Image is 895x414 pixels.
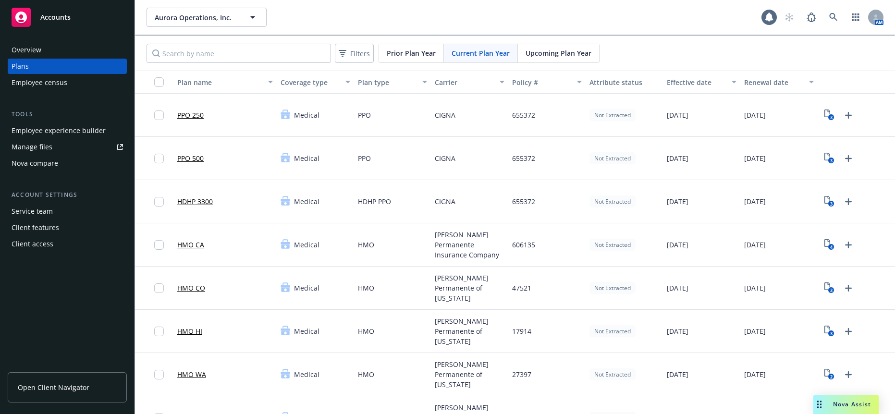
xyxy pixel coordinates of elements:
[173,71,277,94] button: Plan name
[841,367,856,382] a: Upload Plan Documents
[337,47,372,61] span: Filters
[435,316,504,346] span: [PERSON_NAME] Permanente of [US_STATE]
[526,48,591,58] span: Upcoming Plan Year
[8,4,127,31] a: Accounts
[358,77,417,87] div: Plan type
[12,139,52,155] div: Manage files
[589,109,636,121] div: Not Extracted
[667,110,688,120] span: [DATE]
[512,369,531,379] span: 27397
[830,330,832,337] text: 3
[358,326,374,336] span: HMO
[12,220,59,235] div: Client features
[841,237,856,253] a: Upload Plan Documents
[8,139,127,155] a: Manage files
[8,42,127,58] a: Overview
[177,240,204,250] a: HMO CA
[294,326,319,336] span: Medical
[177,196,213,207] a: HDHP 3300
[8,204,127,219] a: Service team
[177,283,205,293] a: HMO CO
[154,283,164,293] input: Toggle Row Selected
[354,71,431,94] button: Plan type
[177,77,262,87] div: Plan name
[147,44,331,63] input: Search by name
[452,48,510,58] span: Current Plan Year
[177,110,204,120] a: PPO 250
[40,13,71,21] span: Accounts
[154,110,164,120] input: Toggle Row Selected
[335,44,374,63] button: Filters
[813,395,879,414] button: Nova Assist
[294,369,319,379] span: Medical
[147,8,267,27] button: Aurora Operations, Inc.
[12,59,29,74] div: Plans
[358,283,374,293] span: HMO
[155,12,238,23] span: Aurora Operations, Inc.
[12,123,106,138] div: Employee experience builder
[8,59,127,74] a: Plans
[667,326,688,336] span: [DATE]
[589,239,636,251] div: Not Extracted
[667,369,688,379] span: [DATE]
[294,283,319,293] span: Medical
[821,237,837,253] a: View Plan Documents
[512,153,535,163] span: 655372
[830,114,832,121] text: 3
[821,194,837,209] a: View Plan Documents
[744,196,766,207] span: [DATE]
[833,400,871,408] span: Nova Assist
[841,324,856,339] a: Upload Plan Documents
[813,395,825,414] div: Drag to move
[358,369,374,379] span: HMO
[277,71,354,94] button: Coverage type
[294,240,319,250] span: Medical
[846,8,865,27] a: Switch app
[744,153,766,163] span: [DATE]
[589,77,659,87] div: Attribute status
[358,110,371,120] span: PPO
[8,123,127,138] a: Employee experience builder
[830,244,832,250] text: 4
[12,75,67,90] div: Employee census
[589,152,636,164] div: Not Extracted
[512,196,535,207] span: 655372
[512,283,531,293] span: 47521
[350,49,370,59] span: Filters
[12,236,53,252] div: Client access
[431,71,508,94] button: Carrier
[508,71,586,94] button: Policy #
[589,368,636,380] div: Not Extracted
[12,204,53,219] div: Service team
[358,153,371,163] span: PPO
[294,153,319,163] span: Medical
[744,283,766,293] span: [DATE]
[8,236,127,252] a: Client access
[281,77,340,87] div: Coverage type
[841,108,856,123] a: Upload Plan Documents
[841,194,856,209] a: Upload Plan Documents
[154,77,164,87] input: Select all
[435,110,455,120] span: CIGNA
[821,280,837,296] a: View Plan Documents
[8,190,127,200] div: Account settings
[841,280,856,296] a: Upload Plan Documents
[154,154,164,163] input: Toggle Row Selected
[512,110,535,120] span: 655372
[667,196,688,207] span: [DATE]
[830,201,832,207] text: 3
[744,110,766,120] span: [DATE]
[294,110,319,120] span: Medical
[821,367,837,382] a: View Plan Documents
[744,240,766,250] span: [DATE]
[830,287,832,293] text: 3
[744,326,766,336] span: [DATE]
[177,153,204,163] a: PPO 500
[177,369,206,379] a: HMO WA
[18,382,89,392] span: Open Client Navigator
[435,77,494,87] div: Carrier
[512,326,531,336] span: 17914
[780,8,799,27] a: Start snowing
[512,77,571,87] div: Policy #
[589,282,636,294] div: Not Extracted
